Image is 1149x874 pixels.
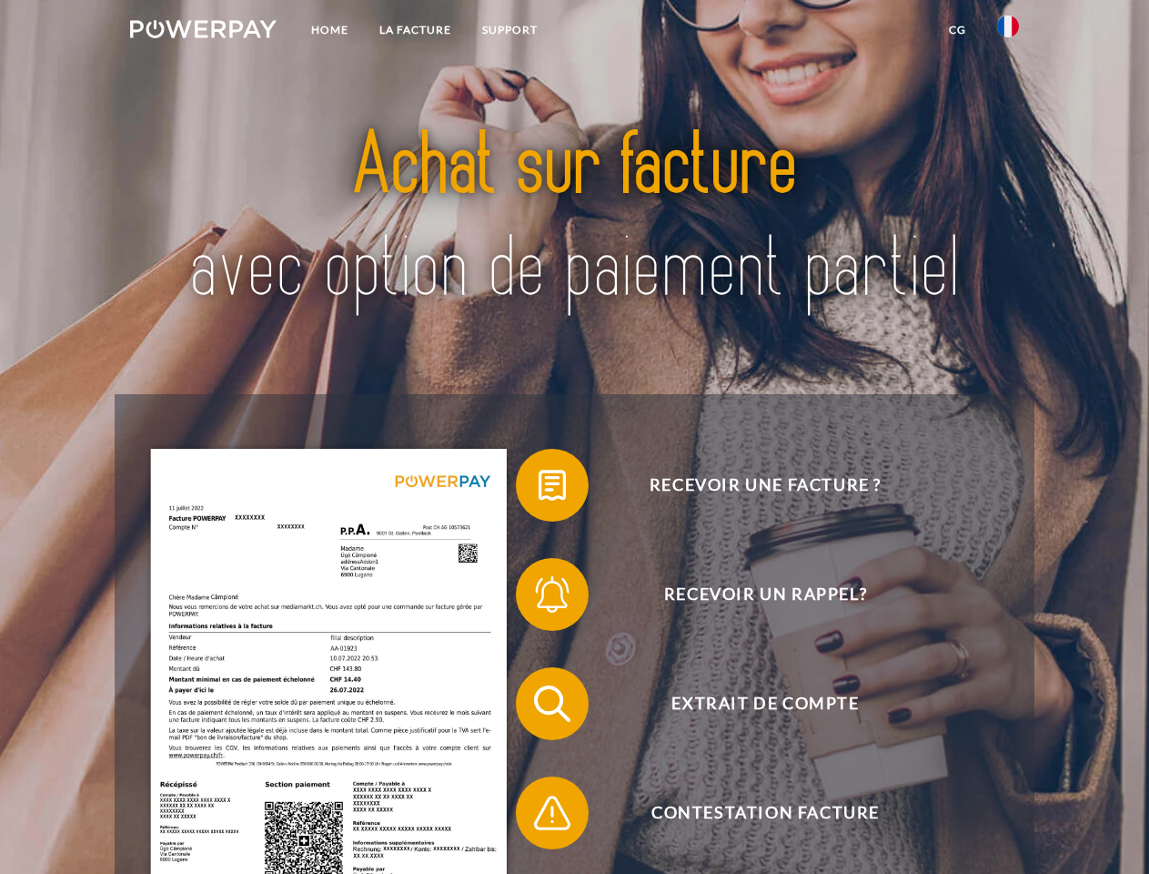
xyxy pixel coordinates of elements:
[997,15,1019,37] img: fr
[467,14,553,46] a: Support
[933,14,982,46] a: CG
[130,20,277,38] img: logo-powerpay-white.svg
[364,14,467,46] a: LA FACTURE
[529,462,575,508] img: qb_bill.svg
[529,681,575,727] img: qb_search.svg
[174,87,975,349] img: title-powerpay_fr.svg
[529,790,575,836] img: qb_warning.svg
[296,14,364,46] a: Home
[516,558,989,631] button: Recevoir un rappel?
[542,449,988,522] span: Recevoir une facture ?
[542,667,988,740] span: Extrait de compte
[516,449,989,522] button: Recevoir une facture ?
[542,558,988,631] span: Recevoir un rappel?
[516,667,989,740] button: Extrait de compte
[542,777,988,849] span: Contestation Facture
[516,777,989,849] button: Contestation Facture
[529,572,575,617] img: qb_bell.svg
